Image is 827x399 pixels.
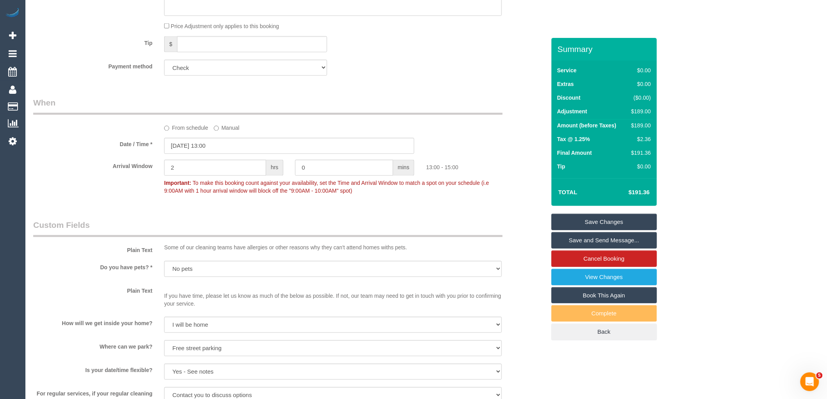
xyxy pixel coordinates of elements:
[164,138,414,154] input: DD/MM/YYYY HH:MM
[214,122,240,132] label: Manual
[628,135,651,143] div: $2.36
[557,163,566,170] label: Tip
[266,160,283,176] span: hrs
[816,372,823,379] span: 5
[557,80,574,88] label: Extras
[171,23,279,30] span: Price Adjustment only applies to this booking
[558,189,578,195] strong: Total
[551,232,657,249] a: Save and Send Message...
[27,364,158,374] label: Is your date/time flexible?
[551,250,657,267] a: Cancel Booking
[628,107,651,115] div: $189.00
[628,66,651,74] div: $0.00
[27,36,158,47] label: Tip
[164,126,169,131] input: From schedule
[164,284,502,308] p: If you have time, please let us know as much of the below as possible. If not, our team may need ...
[557,149,592,157] label: Final Amount
[551,269,657,285] a: View Changes
[33,97,503,115] legend: When
[628,94,651,102] div: ($0.00)
[628,80,651,88] div: $0.00
[420,160,551,172] div: 13:00 - 15:00
[393,160,415,176] span: mins
[164,36,177,52] span: $
[27,261,158,272] label: Do you have pets? *
[27,340,158,351] label: Where can we park?
[164,244,502,252] p: Some of our cleaning teams have allergies or other reasons why they can't attend homes withs pets.
[800,372,819,391] iframe: Intercom live chat
[557,107,587,115] label: Adjustment
[557,66,577,74] label: Service
[27,160,158,170] label: Arrival Window
[27,60,158,70] label: Payment method
[214,126,219,131] input: Manual
[628,122,651,129] div: $189.00
[605,189,650,196] h4: $191.36
[551,324,657,340] a: Back
[164,180,489,194] span: To make this booking count against your availability, set the Time and Arrival Window to match a ...
[558,45,653,54] h3: Summary
[557,135,590,143] label: Tax @ 1.25%
[164,122,208,132] label: From schedule
[27,138,158,149] label: Date / Time *
[551,287,657,304] a: Book This Again
[551,214,657,230] a: Save Changes
[164,180,191,186] strong: Important:
[557,122,616,129] label: Amount (before Taxes)
[33,220,503,237] legend: Custom Fields
[27,284,158,295] label: Plain Text
[5,8,20,19] img: Automaid Logo
[628,163,651,170] div: $0.00
[628,149,651,157] div: $191.36
[27,317,158,327] label: How will we get inside your home?
[557,94,581,102] label: Discount
[27,244,158,254] label: Plain Text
